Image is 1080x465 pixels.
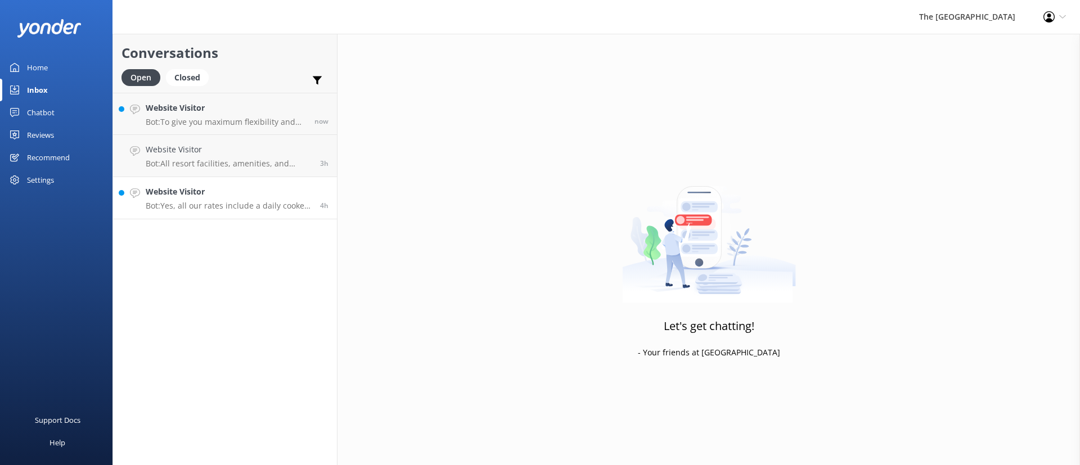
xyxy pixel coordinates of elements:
a: Website VisitorBot:All resort facilities, amenities, and services, including the restaurant, are ... [113,135,337,177]
h3: Let's get chatting! [664,317,754,335]
div: Closed [166,69,209,86]
div: Chatbot [27,101,55,124]
a: Open [121,71,166,83]
h4: Website Visitor [146,102,306,114]
p: - Your friends at [GEOGRAPHIC_DATA] [638,346,780,359]
a: Website VisitorBot:To give you maximum flexibility and access to the best available rates, our re... [113,93,337,135]
div: Home [27,56,48,79]
div: Help [49,431,65,454]
div: Inbox [27,79,48,101]
div: Recommend [27,146,70,169]
h4: Website Visitor [146,143,312,156]
div: Reviews [27,124,54,146]
img: artwork of a man stealing a conversation from at giant smartphone [622,162,796,303]
p: Bot: All resort facilities, amenities, and services, including the restaurant, are reserved exclu... [146,159,312,169]
div: Open [121,69,160,86]
p: Bot: To give you maximum flexibility and access to the best available rates, our resorts do not p... [146,117,306,127]
span: Sep 29 2025 05:43pm (UTC -10:00) Pacific/Honolulu [320,201,328,210]
div: Support Docs [35,409,80,431]
img: yonder-white-logo.png [17,19,82,38]
h4: Website Visitor [146,186,312,198]
a: Website VisitorBot:Yes, all our rates include a daily cooked full breakfast.4h [113,177,337,219]
a: Closed [166,71,214,83]
span: Sep 29 2025 06:00pm (UTC -10:00) Pacific/Honolulu [320,159,328,168]
span: Sep 29 2025 09:59pm (UTC -10:00) Pacific/Honolulu [314,116,328,126]
div: Settings [27,169,54,191]
h2: Conversations [121,42,328,64]
p: Bot: Yes, all our rates include a daily cooked full breakfast. [146,201,312,211]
